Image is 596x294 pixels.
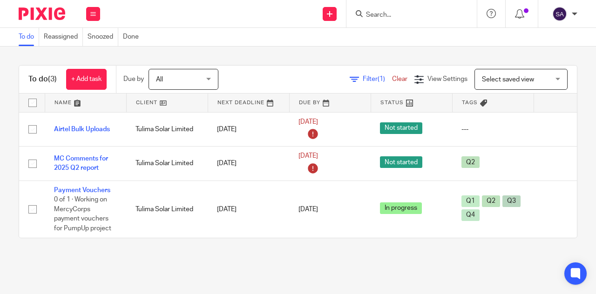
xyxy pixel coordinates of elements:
h1: To do [28,74,57,84]
td: Tulima Solar Limited [126,180,208,238]
span: View Settings [427,76,467,82]
span: All [156,76,163,83]
span: Q1 [461,195,480,207]
a: Airtel Bulk Uploads [54,126,110,133]
span: (1) [378,76,385,82]
span: Q2 [461,156,480,168]
input: Search [365,11,449,20]
a: Snoozed [88,28,118,46]
span: Q3 [502,195,521,207]
a: Reassigned [44,28,83,46]
span: (3) [48,75,57,83]
img: Pixie [19,7,65,20]
img: svg%3E [552,7,567,21]
span: [DATE] [298,119,318,125]
td: [DATE] [208,147,289,181]
span: In progress [380,202,422,214]
span: 0 of 1 · Working on MercyCorps payment vouchers for PumpUp project [54,196,111,232]
a: Done [123,28,143,46]
span: Not started [380,122,422,134]
td: Tulima Solar Limited [126,112,208,147]
span: Tags [462,100,478,105]
td: [DATE] [208,180,289,238]
a: Payment Vouchers [54,187,110,194]
span: Filter [363,76,392,82]
a: MC Comments for 2025 Q2 report [54,155,108,171]
div: --- [461,125,524,134]
td: [DATE] [208,112,289,147]
span: Q2 [482,195,500,207]
span: [DATE] [298,206,318,213]
p: Due by [123,74,144,84]
span: Select saved view [482,76,534,83]
span: Q4 [461,209,480,221]
a: + Add task [66,69,107,90]
span: [DATE] [298,153,318,159]
span: Not started [380,156,422,168]
td: Tulima Solar Limited [126,147,208,181]
a: Clear [392,76,407,82]
a: To do [19,28,39,46]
